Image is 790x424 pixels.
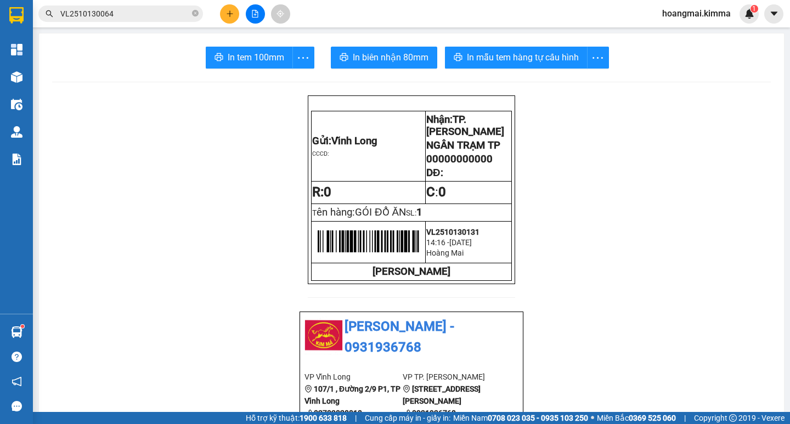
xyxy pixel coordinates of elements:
span: environment [304,385,312,393]
span: phone [304,409,312,417]
div: 00000000000 [71,49,159,64]
span: SL: [406,208,416,217]
span: caret-down [769,9,779,19]
button: printerIn biên nhận 80mm [331,47,437,69]
span: ⚪️ [591,416,594,420]
img: warehouse-icon [11,99,22,110]
button: more [587,47,609,69]
span: 1 [416,206,422,218]
span: Vĩnh Long [331,135,377,147]
img: dashboard-icon [11,44,22,55]
li: [PERSON_NAME] - 0931936768 [304,316,518,358]
span: Miền Bắc [597,412,676,424]
span: [DATE] [449,238,472,247]
span: 14:16 - [426,238,449,247]
span: Nhận: [71,10,98,22]
b: 0931936768 [412,409,456,417]
button: caret-down [764,4,783,24]
li: VP Vĩnh Long [304,371,403,383]
img: warehouse-icon [11,71,22,83]
span: Cung cấp máy in - giấy in: [365,412,450,424]
span: ên hàng: [317,206,406,218]
li: VP TP. [PERSON_NAME] [403,371,501,383]
span: In mẫu tem hàng tự cấu hình [467,50,579,64]
span: In biên nhận 80mm [353,50,428,64]
span: more [588,51,608,65]
span: copyright [729,414,737,422]
img: logo-vxr [9,7,24,24]
b: [STREET_ADDRESS][PERSON_NAME] [403,385,481,405]
b: 107/1 , Đường 2/9 P1, TP Vĩnh Long [304,385,400,405]
button: plus [220,4,239,24]
span: DĐ: [426,167,443,179]
span: Hoàng Mai [426,248,464,257]
img: logo.jpg [304,316,343,355]
span: close-circle [192,9,199,19]
span: 0 [324,184,331,200]
span: : [426,184,446,200]
span: aim [276,10,284,18]
span: Gửi: [9,10,26,22]
strong: 1900 633 818 [300,414,347,422]
span: printer [215,53,223,63]
button: more [292,47,314,69]
span: notification [12,376,22,387]
span: hoangmai.kimma [653,7,740,20]
span: Miền Nam [453,412,588,424]
div: Vĩnh Long [9,9,64,36]
img: solution-icon [11,154,22,165]
span: file-add [251,10,259,18]
span: question-circle [12,352,22,362]
span: plus [226,10,234,18]
button: printerIn tem 100mm [206,47,293,69]
span: search [46,10,53,18]
strong: R: [312,184,331,200]
div: TP. [PERSON_NAME] [71,9,159,36]
span: Chưa thu [70,71,110,82]
img: icon-new-feature [744,9,754,19]
span: In tem 100mm [228,50,284,64]
div: NGÂN TRẠM TP [71,36,159,49]
span: TP. [PERSON_NAME] [426,114,504,138]
span: close-circle [192,10,199,16]
b: 02703828818 [314,409,362,417]
span: Hỗ trợ kỹ thuật: [246,412,347,424]
span: message [12,401,22,411]
span: CCCD: [312,150,329,157]
span: 0 [438,184,446,200]
span: 00000000000 [426,153,493,165]
input: Tìm tên, số ĐT hoặc mã đơn [60,8,190,20]
span: | [355,412,357,424]
span: GÓI ĐỒ ĂN [355,206,406,218]
strong: 0708 023 035 - 0935 103 250 [488,414,588,422]
span: NGÂN TRẠM TP [426,139,500,151]
span: phone [403,409,410,417]
button: file-add [246,4,265,24]
span: | [684,412,686,424]
strong: 0369 525 060 [629,414,676,422]
img: warehouse-icon [11,326,22,338]
sup: 1 [751,5,758,13]
img: warehouse-icon [11,126,22,138]
sup: 1 [21,325,24,328]
span: Nhận: [426,114,504,138]
span: Gửi: [312,135,377,147]
strong: C [426,184,435,200]
span: 1 [752,5,756,13]
span: VL2510130131 [426,228,479,236]
span: environment [403,385,410,393]
span: printer [340,53,348,63]
span: printer [454,53,462,63]
button: aim [271,4,290,24]
strong: [PERSON_NAME] [373,265,450,278]
span: T [312,208,406,217]
button: printerIn mẫu tem hàng tự cấu hình [445,47,588,69]
span: more [293,51,314,65]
